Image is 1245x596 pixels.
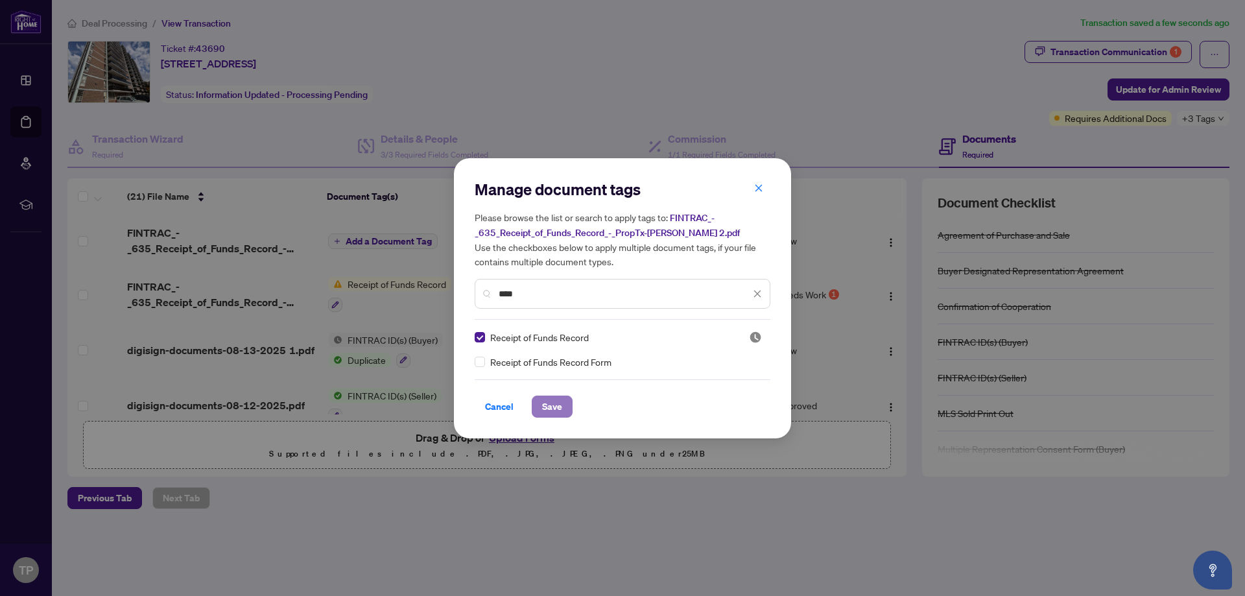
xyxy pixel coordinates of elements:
[475,212,740,239] span: FINTRAC_-_635_Receipt_of_Funds_Record_-_PropTx-[PERSON_NAME] 2.pdf
[749,331,762,344] span: Pending Review
[475,179,770,200] h2: Manage document tags
[490,330,589,344] span: Receipt of Funds Record
[532,396,573,418] button: Save
[1193,551,1232,590] button: Open asap
[475,210,770,268] h5: Please browse the list or search to apply tags to: Use the checkboxes below to apply multiple doc...
[485,396,514,417] span: Cancel
[753,289,762,298] span: close
[754,184,763,193] span: close
[490,355,611,369] span: Receipt of Funds Record Form
[749,331,762,344] img: status
[542,396,562,417] span: Save
[475,396,524,418] button: Cancel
